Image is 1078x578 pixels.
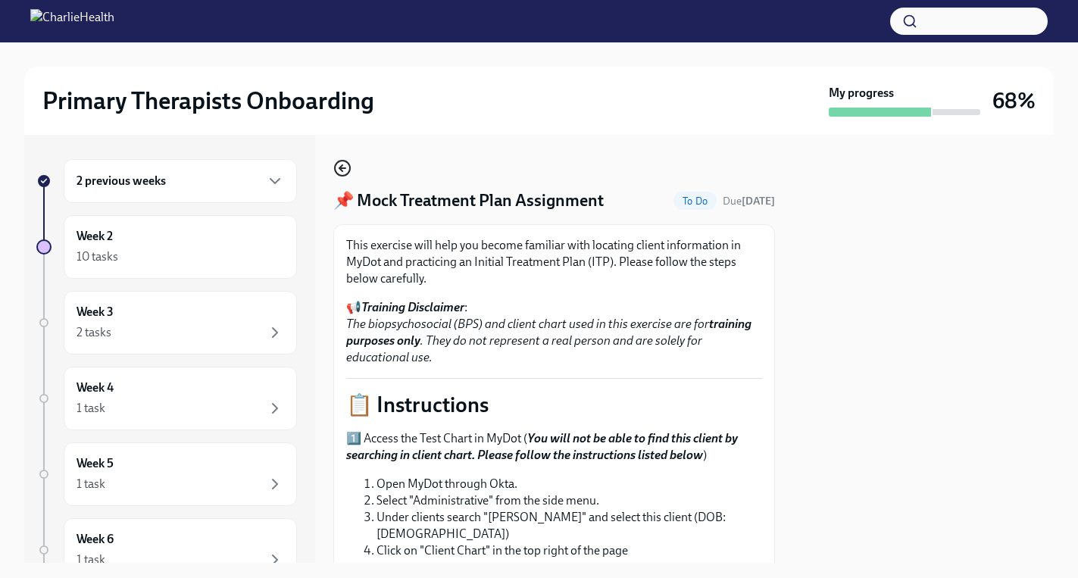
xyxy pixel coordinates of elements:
li: Select "Administrative" from the side menu. [377,492,762,509]
div: 10 tasks [77,248,118,265]
span: Due [723,195,775,208]
span: August 22nd, 2025 10:00 [723,194,775,208]
img: CharlieHealth [30,9,114,33]
div: 1 task [77,551,105,568]
div: 1 task [77,476,105,492]
em: The biopsychosocial (BPS) and client chart used in this exercise are for . They do not represent ... [346,317,751,364]
h2: Primary Therapists Onboarding [42,86,374,116]
div: 2 previous weeks [64,159,297,203]
h6: Week 6 [77,531,114,548]
h6: 2 previous weeks [77,173,166,189]
p: 1️⃣ Access the Test Chart in MyDot ( ) [346,430,762,464]
p: This exercise will help you become familiar with locating client information in MyDot and practic... [346,237,762,287]
h6: Week 3 [77,304,114,320]
li: Click on "Client Chart" in the top right of the page [377,542,762,559]
h3: 68% [992,87,1036,114]
a: Week 41 task [36,367,297,430]
h6: Week 4 [77,380,114,396]
h6: Week 5 [77,455,114,472]
strong: Training Disclaimer [361,300,464,314]
strong: My progress [829,85,894,102]
strong: You will not be able to find this client by searching in client chart. Please follow the instruct... [346,431,738,462]
a: Week 51 task [36,442,297,506]
a: Week 32 tasks [36,291,297,355]
p: 📢 : [346,299,762,366]
a: Week 210 tasks [36,215,297,279]
div: 2 tasks [77,324,111,341]
h4: 📌 Mock Treatment Plan Assignment [333,189,604,212]
li: Open MyDot through Okta. [377,476,762,492]
strong: [DATE] [742,195,775,208]
h6: Week 2 [77,228,113,245]
span: To Do [673,195,717,207]
p: 📋 Instructions [346,391,762,418]
div: 1 task [77,400,105,417]
li: Under clients search "[PERSON_NAME]" and select this client (DOB: [DEMOGRAPHIC_DATA]) [377,509,762,542]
